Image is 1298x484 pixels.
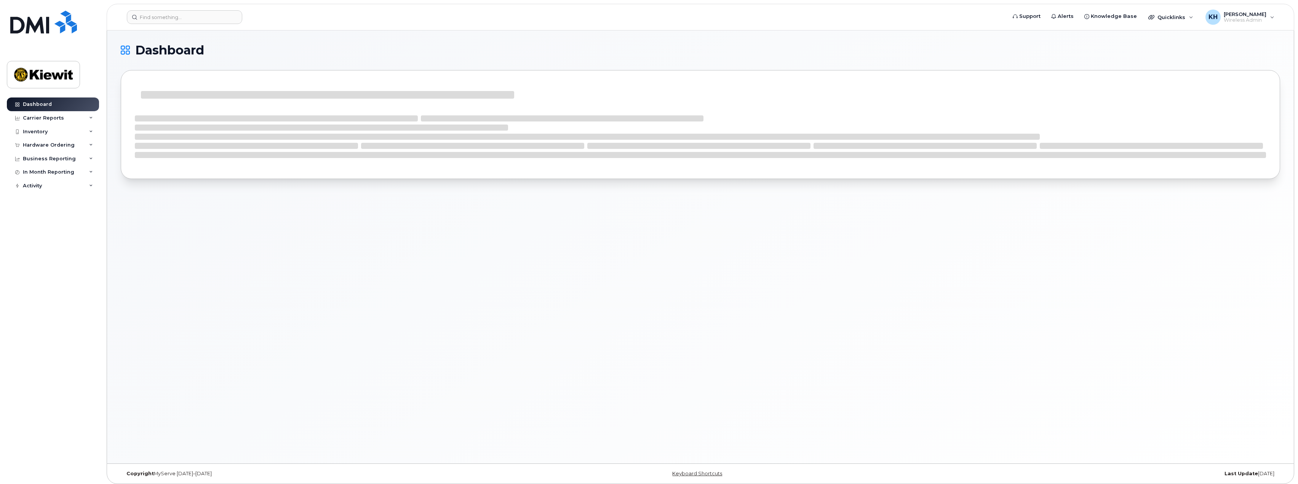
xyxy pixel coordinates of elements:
[126,471,154,476] strong: Copyright
[894,471,1280,477] div: [DATE]
[121,471,507,477] div: MyServe [DATE]–[DATE]
[1224,471,1258,476] strong: Last Update
[672,471,722,476] a: Keyboard Shortcuts
[135,45,204,56] span: Dashboard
